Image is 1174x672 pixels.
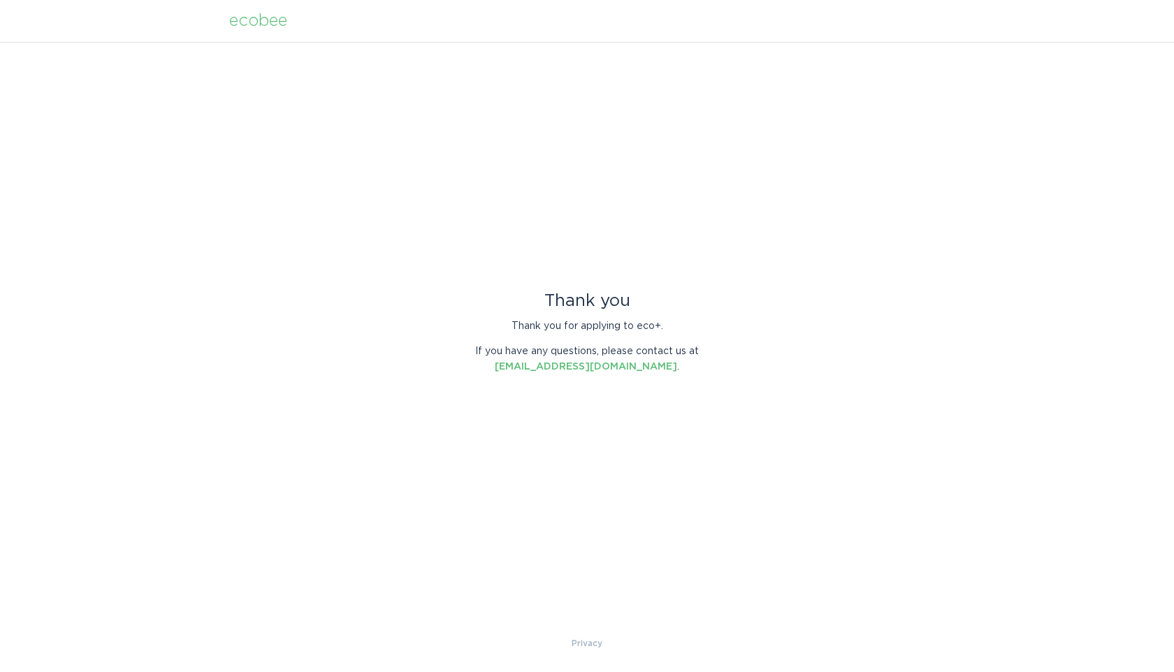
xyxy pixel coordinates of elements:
[572,636,602,651] a: Privacy Policy & Terms of Use
[465,344,709,374] p: If you have any questions, please contact us at .
[465,319,709,334] p: Thank you for applying to eco+.
[495,362,677,372] a: [EMAIL_ADDRESS][DOMAIN_NAME]
[465,293,709,309] div: Thank you
[229,13,287,29] div: ecobee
